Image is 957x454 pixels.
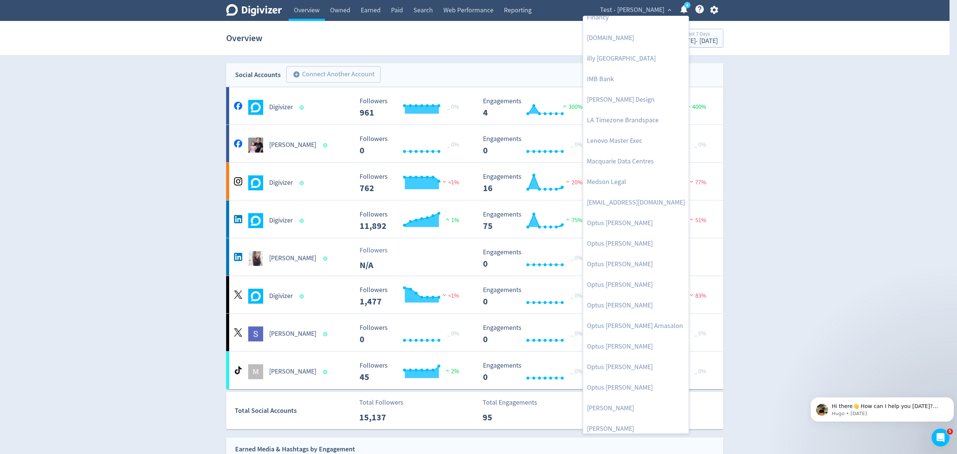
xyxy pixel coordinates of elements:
a: Medson Legal [583,172,689,192]
a: IMB Bank [583,69,689,89]
a: LA Timezone Brandspace [583,110,689,131]
a: illy [GEOGRAPHIC_DATA] [583,48,689,69]
a: [DOMAIN_NAME] [583,28,689,48]
a: [EMAIL_ADDRESS][DOMAIN_NAME] [583,192,689,213]
a: Optus [PERSON_NAME] [583,254,689,274]
a: Optus [PERSON_NAME] [583,336,689,357]
a: Optus [PERSON_NAME] [583,213,689,233]
a: [PERSON_NAME] [583,398,689,418]
a: Optus [PERSON_NAME] [583,357,689,377]
a: Macquarie Data Centres [583,151,689,172]
a: Optus [PERSON_NAME] Arnasalon [583,316,689,336]
a: Financy [583,7,689,28]
iframe: Intercom live chat [932,429,950,447]
a: Optus [PERSON_NAME] [583,377,689,398]
a: Optus [PERSON_NAME] [583,274,689,295]
a: Optus [PERSON_NAME] [583,295,689,316]
span: 5 [947,429,953,435]
a: [PERSON_NAME] [583,418,689,439]
a: Lenovo Master Exec [583,131,689,151]
iframe: Intercom notifications message [807,381,957,434]
a: [PERSON_NAME] Design [583,89,689,110]
a: Optus [PERSON_NAME] [583,233,689,254]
